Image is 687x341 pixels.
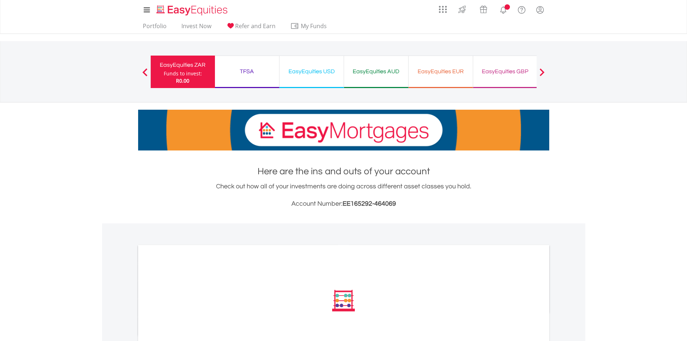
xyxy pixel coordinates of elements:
[434,2,452,13] a: AppsGrid
[473,2,494,15] a: Vouchers
[219,66,275,76] div: TFSA
[531,2,549,18] a: My Profile
[494,2,512,16] a: Notifications
[512,2,531,16] a: FAQ's and Support
[348,66,404,76] div: EasyEquities AUD
[155,60,211,70] div: EasyEquities ZAR
[535,72,549,79] button: Next
[179,22,214,34] a: Invest Now
[138,199,549,209] h3: Account Number:
[155,4,230,16] img: EasyEquities_Logo.png
[439,5,447,13] img: grid-menu-icon.svg
[176,77,189,84] span: R0.00
[140,22,169,34] a: Portfolio
[223,22,278,34] a: Refer and Earn
[138,110,549,150] img: EasyMortage Promotion Banner
[235,22,276,30] span: Refer and Earn
[154,2,230,16] a: Home page
[343,200,396,207] span: EE165292-464069
[138,165,549,178] h1: Here are the ins and outs of your account
[138,72,152,79] button: Previous
[164,70,202,77] div: Funds to invest:
[456,4,468,15] img: thrive-v2.svg
[290,21,338,31] span: My Funds
[477,66,533,76] div: EasyEquities GBP
[284,66,339,76] div: EasyEquities USD
[477,4,489,15] img: vouchers-v2.svg
[413,66,468,76] div: EasyEquities EUR
[138,182,549,209] div: Check out how all of your investments are doing across different asset classes you hold.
